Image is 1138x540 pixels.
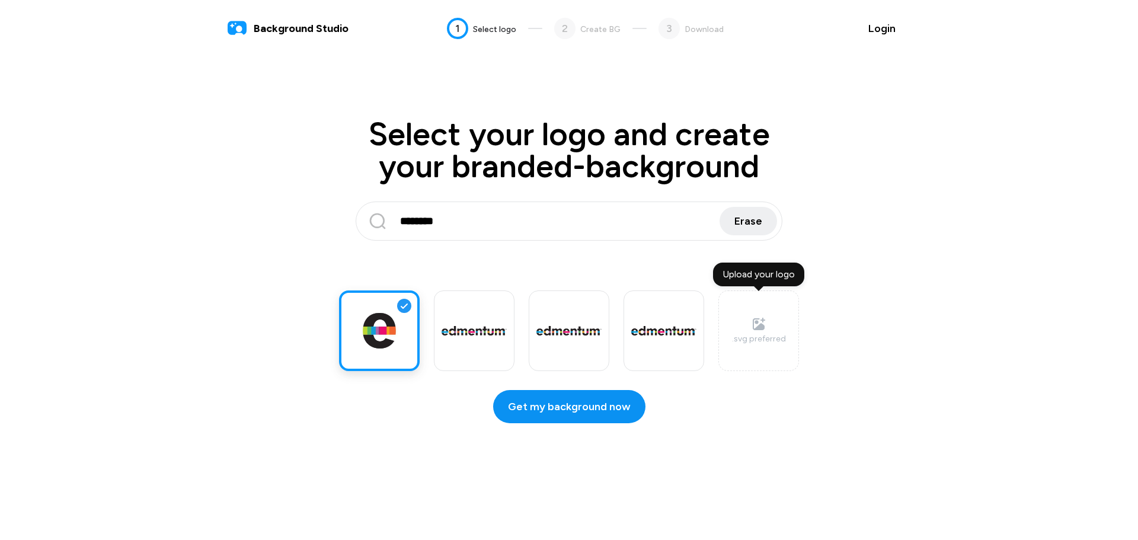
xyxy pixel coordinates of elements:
[442,326,507,336] img: https://cdn.brandfetch.io/idiu91V-TO/theme/dark/logo.svg?c=1bxidyHNMuC1HdYYPfgBt
[349,300,410,362] img: https://cdn.brandfetch.io/idiu91V-TO/w/400/h/400/theme/dark/icon.jpeg?c=1bxidyHNMuC1HdYYPfgBt
[713,263,804,286] div: Upload your logo
[228,19,247,38] img: logo
[493,390,645,423] button: Get my background now
[473,24,516,34] span: Select logo
[562,21,568,37] span: 2
[666,21,672,37] span: 3
[720,207,777,235] button: Erase
[685,24,724,34] span: Download
[732,333,786,345] div: .svg preferred
[631,326,696,336] img: https://cdn.brandfetch.io/idiu91V-TO/w/800/h/120/theme/dark/logo.png?c=1bxidyHNMuC1HdYYPfgBt
[455,21,460,37] span: 1
[254,21,349,37] span: Background Studio
[734,213,762,229] span: Erase
[853,14,910,43] button: Login
[536,326,602,336] img: https://cdn.brandfetch.io/idiu91V-TO/theme/dark/logo.svg?c=1bxidyHNMuC1HdYYPfgBt
[508,399,631,415] span: Get my background now
[228,19,349,38] a: Background Studio
[302,119,836,183] h1: Select your logo and create your branded-background
[868,21,896,37] span: Login
[580,24,621,34] span: Create BG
